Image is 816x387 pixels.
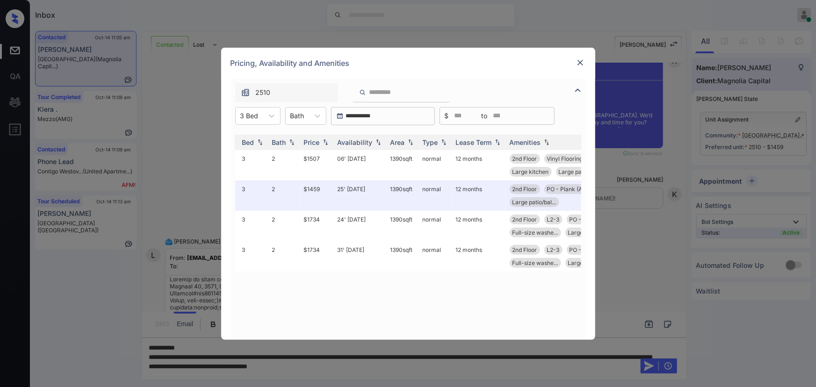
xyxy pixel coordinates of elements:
td: 1390 sqft [387,150,419,180]
span: 2nd Floor [513,216,537,223]
span: Large patio/bal... [513,199,556,206]
span: 2510 [256,87,271,98]
td: 12 months [452,180,506,211]
img: sorting [255,139,265,145]
td: 1390 sqft [387,241,419,272]
td: 24' [DATE] [334,211,387,241]
td: 12 months [452,211,506,241]
td: $1507 [300,150,334,180]
span: Large kitchen [513,168,549,175]
span: Full-size washe... [513,229,558,236]
span: Full-size washe... [513,259,558,266]
span: Large patio/bal... [559,168,603,175]
img: sorting [287,139,296,145]
td: 1390 sqft [387,211,419,241]
span: 2nd Floor [513,155,537,162]
div: Pricing, Availability and Amenities [221,48,595,79]
img: icon-zuma [359,88,366,97]
span: $ [445,111,449,121]
span: Large patio/bal... [568,229,612,236]
div: Lease Term [456,138,492,146]
span: L2-3 [547,216,560,223]
div: Amenities [510,138,541,146]
div: Availability [338,138,373,146]
span: PO - Plank (All... [570,246,612,253]
td: $1734 [300,211,334,241]
td: 12 months [452,150,506,180]
span: 2nd Floor [513,186,537,193]
div: Area [390,138,405,146]
img: close [576,58,585,67]
img: sorting [374,139,383,145]
img: sorting [493,139,502,145]
td: 3 [238,211,268,241]
td: 31' [DATE] [334,241,387,272]
td: 2 [268,180,300,211]
td: 25' [DATE] [334,180,387,211]
div: Price [304,138,320,146]
td: 3 [238,150,268,180]
div: Type [423,138,438,146]
img: sorting [542,139,551,145]
span: to [482,111,488,121]
span: Large patio/bal... [568,259,612,266]
span: L2-3 [547,246,560,253]
td: $1734 [300,241,334,272]
td: 06' [DATE] [334,150,387,180]
img: sorting [439,139,448,145]
span: PO - Plank (All... [547,186,590,193]
td: 3 [238,241,268,272]
td: 2 [268,211,300,241]
td: 2 [268,150,300,180]
span: 2nd Floor [513,246,537,253]
td: normal [419,150,452,180]
td: normal [419,180,452,211]
span: PO - Plank (All... [570,216,612,223]
td: normal [419,241,452,272]
td: 2 [268,241,300,272]
img: sorting [406,139,415,145]
div: Bed [242,138,254,146]
td: 3 [238,180,268,211]
img: sorting [321,139,330,145]
span: Vinyl Flooring [547,155,583,162]
img: icon-zuma [241,88,250,97]
div: Bath [272,138,286,146]
td: $1459 [300,180,334,211]
td: 1390 sqft [387,180,419,211]
td: normal [419,211,452,241]
img: icon-zuma [572,85,584,96]
td: 12 months [452,241,506,272]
